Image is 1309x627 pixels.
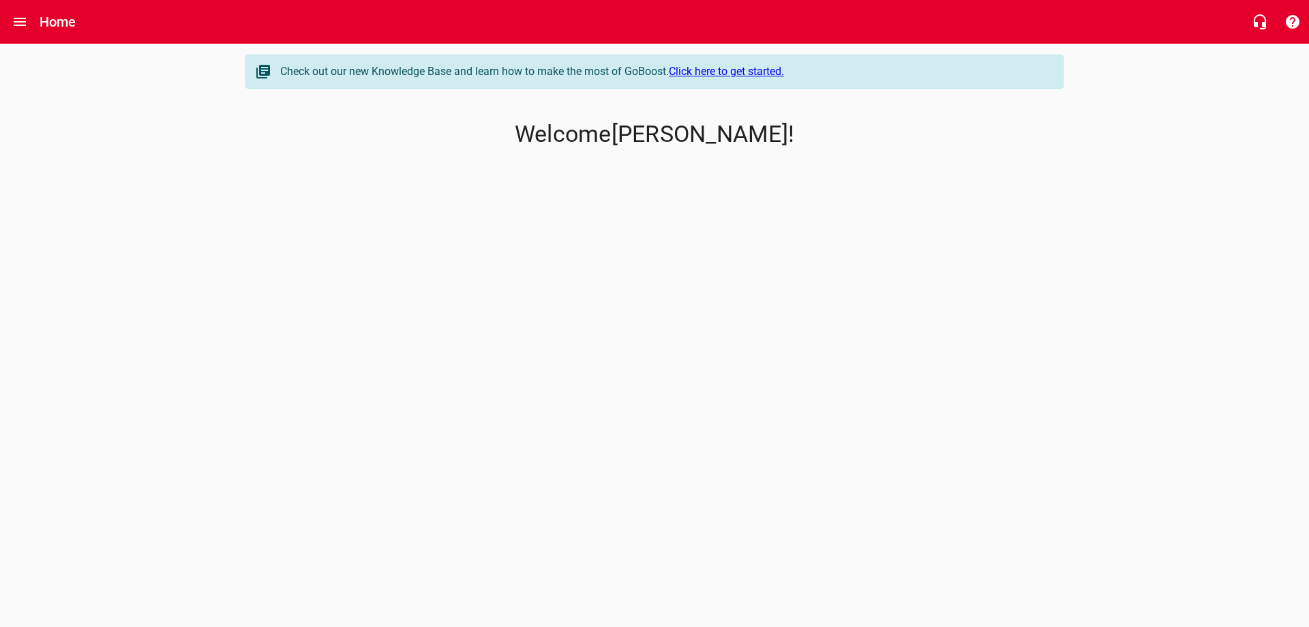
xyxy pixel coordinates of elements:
[245,121,1064,148] p: Welcome [PERSON_NAME] !
[40,11,76,33] h6: Home
[1276,5,1309,38] button: Support Portal
[1244,5,1276,38] button: Live Chat
[669,65,784,78] a: Click here to get started.
[280,63,1049,80] div: Check out our new Knowledge Base and learn how to make the most of GoBoost.
[3,5,36,38] button: Open drawer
